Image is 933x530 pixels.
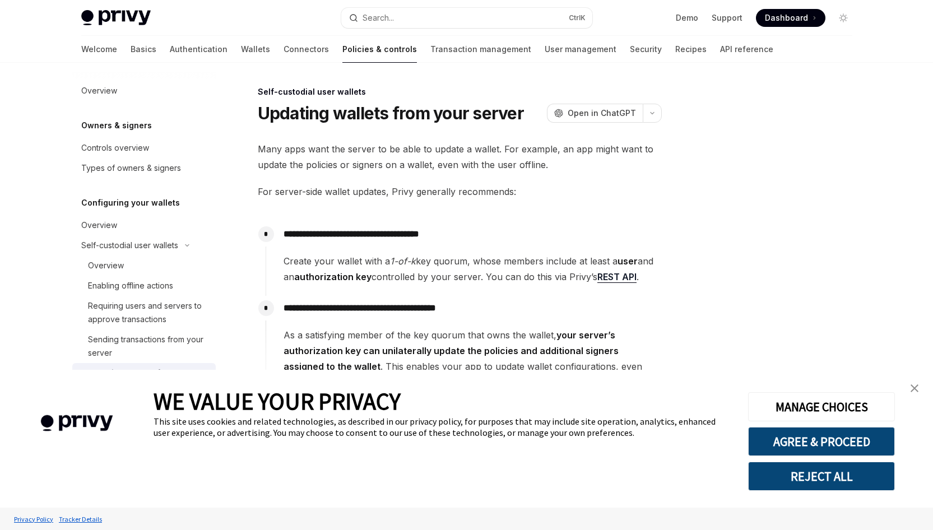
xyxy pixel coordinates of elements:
[545,36,616,63] a: User management
[547,104,643,123] button: Open in ChatGPT
[72,296,216,329] a: Requiring users and servers to approve transactions
[363,11,394,25] div: Search...
[258,103,524,123] h1: Updating wallets from your server
[284,329,619,372] strong: your server’s authorization key can unilaterally update the policies and additional signers assig...
[675,36,707,63] a: Recipes
[748,392,895,421] button: MANAGE CHOICES
[17,399,137,448] img: company logo
[748,427,895,456] button: AGREE & PROCEED
[154,416,731,438] div: This site uses cookies and related technologies, as described in our privacy policy, for purposes...
[81,239,178,252] div: Self-custodial user wallets
[390,255,416,267] em: 1-of-k
[72,215,216,235] a: Overview
[748,462,895,491] button: REJECT ALL
[284,253,661,285] span: Create your wallet with a key quorum, whose members include at least a and an controlled by your ...
[568,108,636,119] span: Open in ChatGPT
[72,363,216,397] a: Updating wallets from your server
[72,235,216,255] button: Toggle Self-custodial user wallets section
[81,36,117,63] a: Welcome
[756,9,825,27] a: Dashboard
[911,384,918,392] img: close banner
[131,36,156,63] a: Basics
[720,36,773,63] a: API reference
[258,184,662,199] span: For server-side wallet updates, Privy generally recommends:
[569,13,586,22] span: Ctrl K
[81,141,149,155] div: Controls overview
[597,271,637,283] a: REST API
[81,218,117,232] div: Overview
[81,10,151,26] img: light logo
[81,84,117,97] div: Overview
[241,36,270,63] a: Wallets
[618,255,638,267] strong: user
[88,366,209,393] div: Updating wallets from your server
[676,12,698,24] a: Demo
[88,259,124,272] div: Overview
[72,329,216,363] a: Sending transactions from your server
[903,377,926,399] a: close banner
[154,387,401,416] span: WE VALUE YOUR PRIVACY
[11,509,56,529] a: Privacy Policy
[81,161,181,175] div: Types of owners & signers
[712,12,742,24] a: Support
[81,119,152,132] h5: Owners & signers
[72,255,216,276] a: Overview
[81,196,180,210] h5: Configuring your wallets
[88,299,209,326] div: Requiring users and servers to approve transactions
[630,36,662,63] a: Security
[430,36,531,63] a: Transaction management
[170,36,228,63] a: Authentication
[258,141,662,173] span: Many apps want the server to be able to update a wallet. For example, an app might want to update...
[72,138,216,158] a: Controls overview
[72,158,216,178] a: Types of owners & signers
[258,86,662,97] div: Self-custodial user wallets
[284,327,661,390] span: As a satisfying member of the key quorum that owns the wallet, . This enables your app to update ...
[284,36,329,63] a: Connectors
[72,81,216,101] a: Overview
[72,276,216,296] a: Enabling offline actions
[765,12,808,24] span: Dashboard
[341,8,592,28] button: Open search
[88,333,209,360] div: Sending transactions from your server
[56,509,105,529] a: Tracker Details
[88,279,173,292] div: Enabling offline actions
[834,9,852,27] button: Toggle dark mode
[294,271,372,282] strong: authorization key
[342,36,417,63] a: Policies & controls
